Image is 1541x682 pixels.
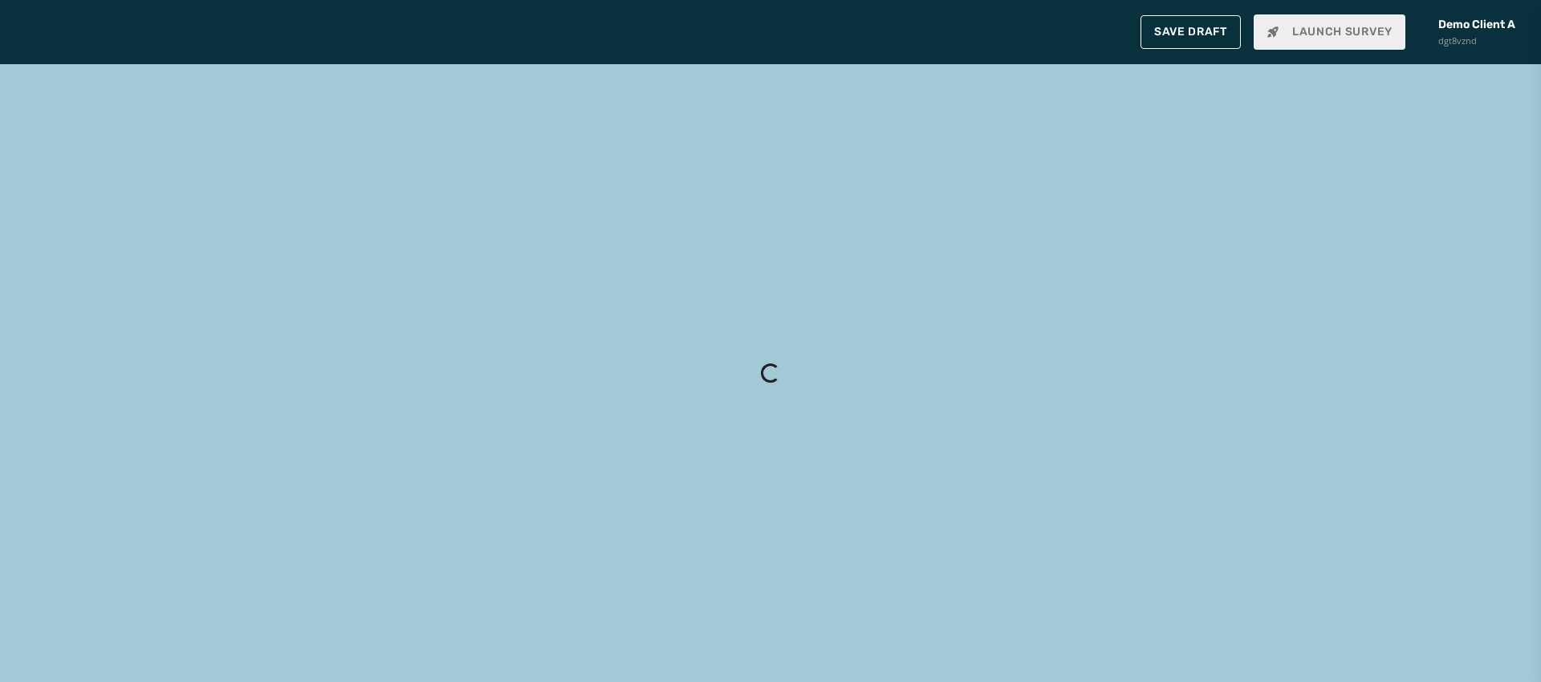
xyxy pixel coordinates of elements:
span: Launch Survey [1267,24,1393,40]
button: Save Draft [1141,15,1241,49]
span: dgt8vznd [1438,35,1515,48]
span: Demo Client A [1438,17,1515,33]
body: Rich Text Area [13,13,523,30]
button: Launch Survey [1254,14,1405,50]
span: Save Draft [1154,26,1227,39]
